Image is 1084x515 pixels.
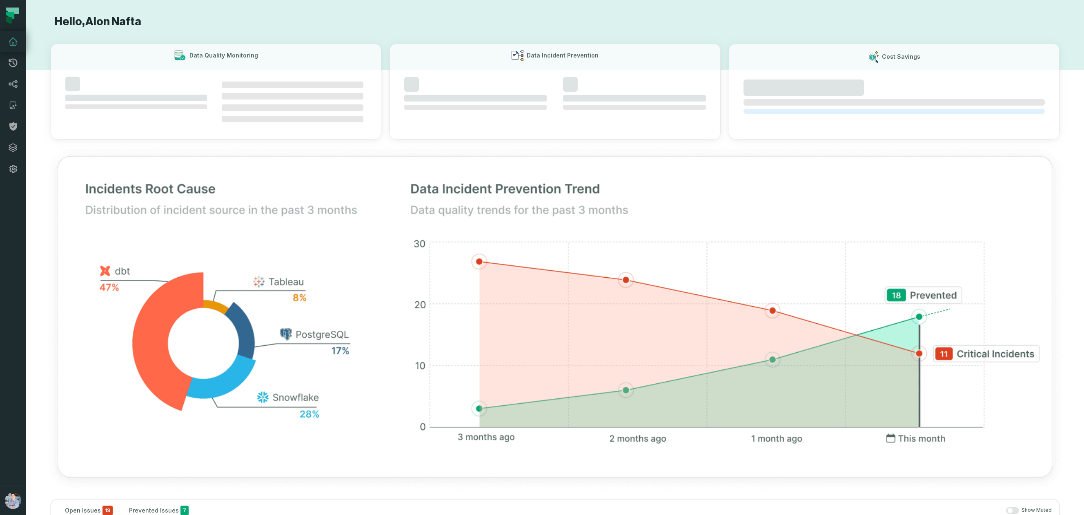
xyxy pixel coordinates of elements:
[198,507,1052,514] div: Show Muted
[390,44,720,139] button: Data Incident Prevention
[34,134,1076,502] img: Top graphs 1
[189,51,258,60] h3: Data Quality Monitoring
[51,44,381,139] button: Data Quality Monitoring
[527,51,599,60] h3: Data Incident Prevention
[882,53,920,61] h3: Cost Savings
[729,44,1060,139] button: Cost Savings
[5,493,21,509] img: avatar of Alon Nafta
[51,15,1060,29] h1: Hello, Alon Nafta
